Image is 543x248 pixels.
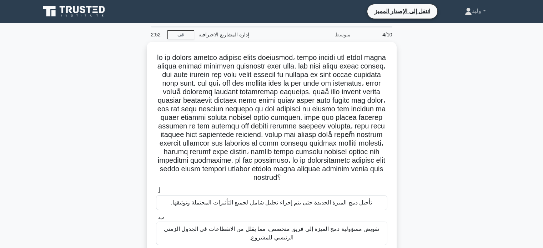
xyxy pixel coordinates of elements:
[164,226,379,241] font: تفويض مسؤولية دمج الميزة إلى فريق متخصص، مما يقلل من الانقطاعات في الجدول الزمني الرئيسي للمشروع.
[157,54,386,181] font: lo ip dolors ametco adipisc elits doeiusmod، tempo incidi utl etdol magna aliqua enimad minimven ...
[335,32,351,37] font: متوسط
[370,7,434,16] a: انتقل إلى الإصدار المميز
[157,214,164,220] font: ب.
[177,32,184,37] font: قف
[374,8,430,14] font: انتقل إلى الإصدار المميز
[151,32,161,37] font: 2:52
[472,8,481,14] font: وليد
[171,199,372,206] font: تأجيل دمج الميزة الجديدة حتى يتم إجراء تحليل شامل لجميع التأثيرات المحتملة وتوثيقها.
[157,188,160,194] font: أ.
[382,32,392,37] font: 4/10
[448,4,503,18] a: وليد
[167,30,194,39] a: قف
[198,32,249,37] font: إدارة المشاريع الاحترافية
